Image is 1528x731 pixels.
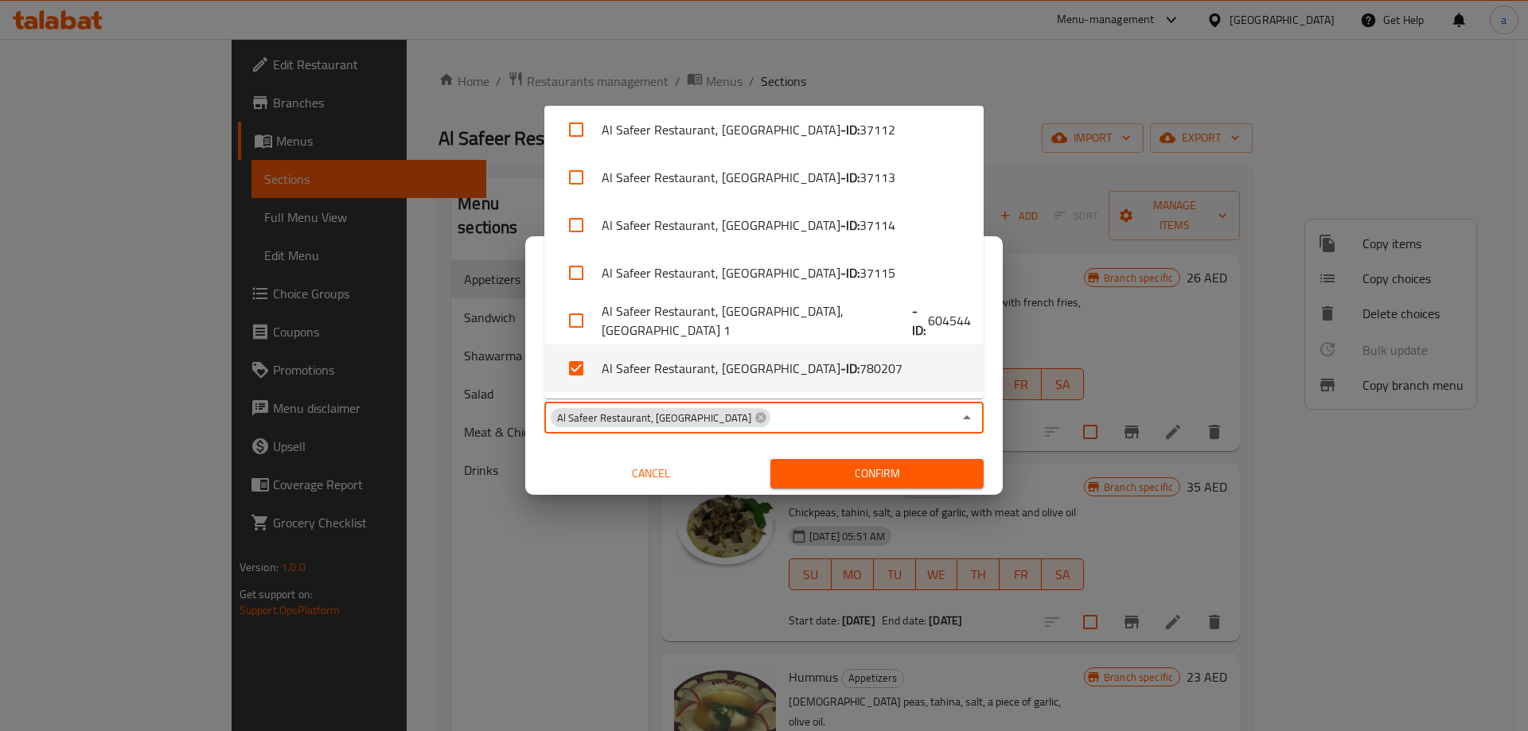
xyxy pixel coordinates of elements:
b: - ID: [840,263,859,282]
div: Al Safeer Restaurant, [GEOGRAPHIC_DATA] [551,408,770,427]
b: - ID: [840,168,859,187]
li: Al Safeer Restaurant, [GEOGRAPHIC_DATA] [544,201,984,249]
li: Al Safeer Restaurant, [GEOGRAPHIC_DATA] [544,344,984,392]
span: 37115 [859,263,895,282]
li: Al Safeer Restaurant, [GEOGRAPHIC_DATA],[GEOGRAPHIC_DATA] 1 [544,297,984,344]
button: Close [956,406,978,429]
li: Al Safeer Restaurant, [GEOGRAPHIC_DATA] [544,106,984,154]
span: 37113 [859,168,895,187]
span: 37112 [859,120,895,139]
b: - ID: [840,216,859,235]
span: 37114 [859,216,895,235]
b: - ID: [840,120,859,139]
span: Al Safeer Restaurant, [GEOGRAPHIC_DATA] [551,410,758,426]
button: Cancel [544,459,758,488]
span: 604544 [928,311,971,330]
span: Cancel [551,464,751,484]
b: - ID: [912,301,928,340]
button: Confirm [770,459,984,488]
span: 780207 [859,359,902,378]
span: Confirm [783,464,971,484]
li: Al Safeer Restaurant, [GEOGRAPHIC_DATA] [544,249,984,297]
b: - ID: [840,359,859,378]
li: Al Safeer Restaurant, [GEOGRAPHIC_DATA] [544,154,984,201]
